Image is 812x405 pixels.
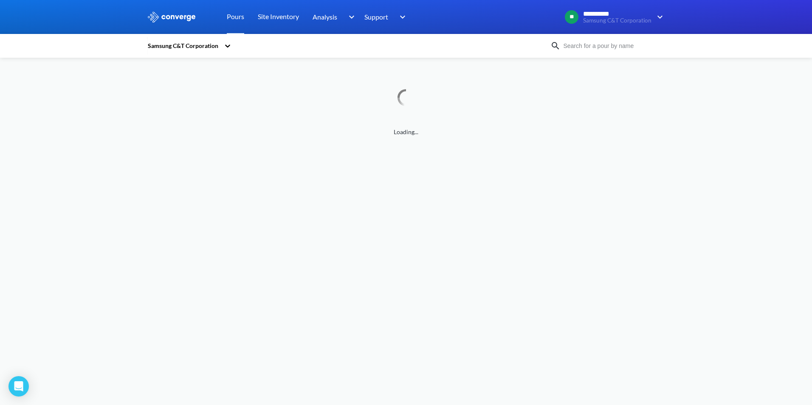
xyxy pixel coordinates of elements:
[561,41,663,51] input: Search for a pour by name
[8,376,29,397] div: Open Intercom Messenger
[313,11,337,22] span: Analysis
[147,127,665,137] span: Loading...
[583,17,651,24] span: Samsung C&T Corporation
[147,41,220,51] div: Samsung C&T Corporation
[343,12,357,22] img: downArrow.svg
[364,11,388,22] span: Support
[394,12,408,22] img: downArrow.svg
[550,41,561,51] img: icon-search.svg
[147,11,196,22] img: logo_ewhite.svg
[651,12,665,22] img: downArrow.svg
